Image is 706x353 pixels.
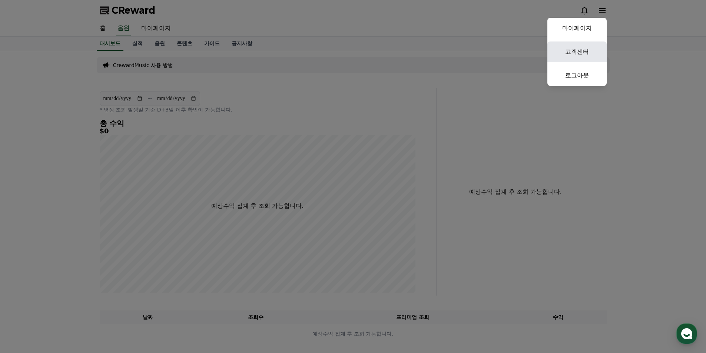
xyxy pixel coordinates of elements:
[547,65,607,86] a: 로그아웃
[49,235,96,253] a: 대화
[68,246,77,252] span: 대화
[115,246,123,252] span: 설정
[547,41,607,62] a: 고객센터
[23,246,28,252] span: 홈
[547,18,607,86] button: 마이페이지 고객센터 로그아웃
[547,18,607,39] a: 마이페이지
[2,235,49,253] a: 홈
[96,235,142,253] a: 설정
